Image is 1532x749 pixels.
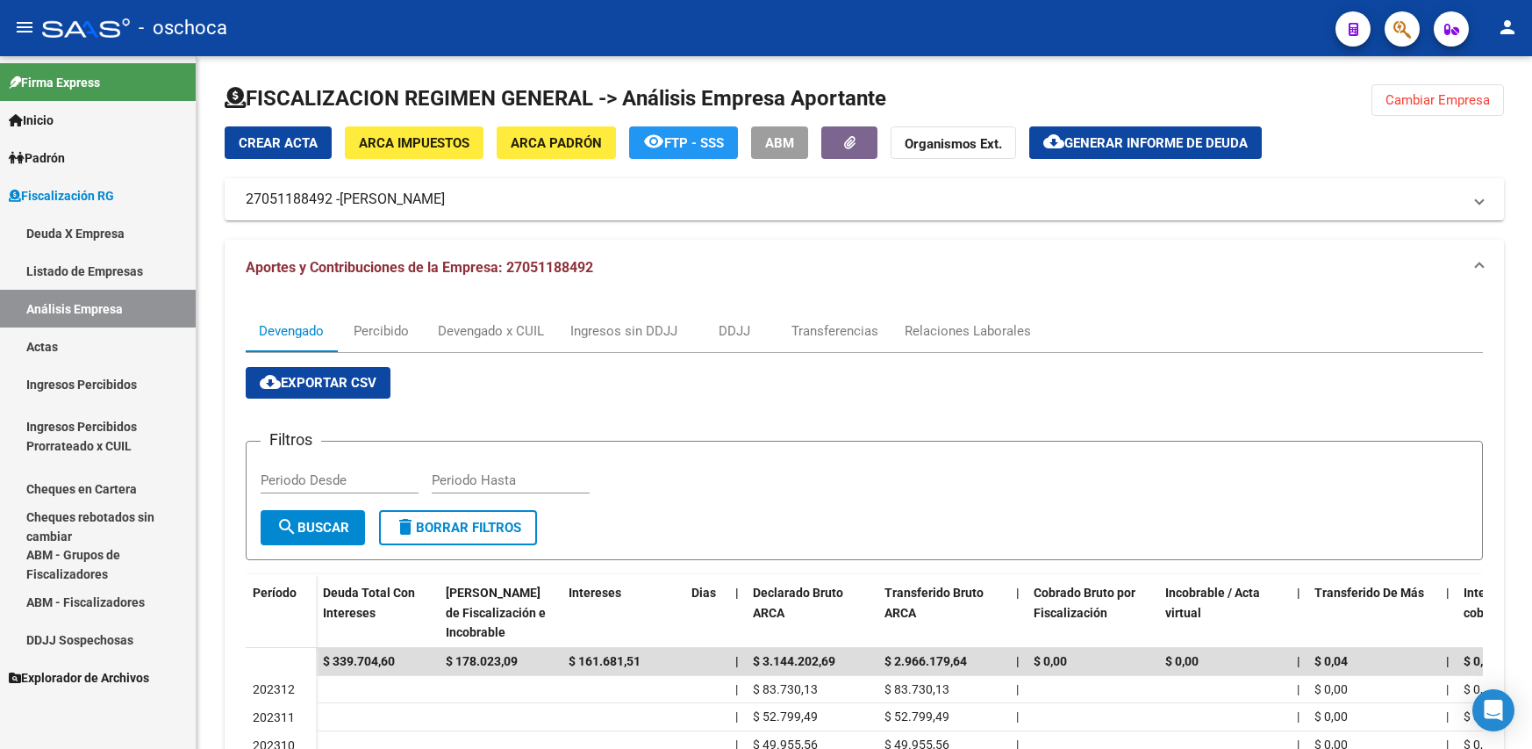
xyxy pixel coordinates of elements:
[1446,586,1450,600] span: |
[1016,586,1020,600] span: |
[497,126,616,159] button: ARCA Padrón
[246,574,316,648] datatable-header-cell: Período
[225,178,1504,220] mat-expansion-panel-header: 27051188492 -[PERSON_NAME]
[1158,574,1290,652] datatable-header-cell: Incobrable / Acta virtual
[359,135,469,151] span: ARCA Impuestos
[884,682,949,696] span: $ 83.730,13
[1034,654,1067,668] span: $ 0,00
[1029,126,1262,159] button: Generar informe de deuda
[253,710,295,724] span: 202311
[884,709,949,724] span: $ 52.799,49
[735,682,738,696] span: |
[395,520,521,536] span: Borrar Filtros
[1464,709,1497,724] span: $ 0,00
[261,428,321,452] h3: Filtros
[877,574,1009,652] datatable-header-cell: Transferido Bruto ARCA
[884,586,984,620] span: Transferido Bruto ARCA
[323,586,415,620] span: Deuda Total Con Intereses
[1307,574,1439,652] datatable-header-cell: Transferido De Más
[1009,574,1027,652] datatable-header-cell: |
[1297,586,1300,600] span: |
[746,574,877,652] datatable-header-cell: Declarado Bruto ARCA
[9,148,65,168] span: Padrón
[1464,654,1497,668] span: $ 0,00
[9,186,114,205] span: Fiscalización RG
[1064,135,1248,151] span: Generar informe de deuda
[316,574,439,652] datatable-header-cell: Deuda Total Con Intereses
[1016,709,1019,724] span: |
[569,654,641,668] span: $ 161.681,51
[345,126,483,159] button: ARCA Impuestos
[139,9,227,47] span: - oschoca
[1297,682,1299,696] span: |
[260,375,376,391] span: Exportar CSV
[735,709,738,724] span: |
[1385,92,1490,108] span: Cambiar Empresa
[753,586,843,620] span: Declarado Bruto ARCA
[395,516,416,537] mat-icon: delete
[629,126,738,159] button: FTP - SSS
[1446,682,1449,696] span: |
[446,654,518,668] span: $ 178.023,09
[323,654,395,668] span: $ 339.704,60
[570,321,677,341] div: Ingresos sin DDJJ
[1464,682,1497,696] span: $ 0,00
[276,516,297,537] mat-icon: search
[643,131,664,152] mat-icon: remove_red_eye
[562,574,684,652] datatable-header-cell: Intereses
[9,111,54,130] span: Inicio
[884,654,967,668] span: $ 2.966.179,64
[905,136,1002,152] strong: Organismos Ext.
[569,586,621,600] span: Intereses
[905,321,1031,341] div: Relaciones Laborales
[1472,689,1514,731] div: Open Intercom Messenger
[1439,574,1457,652] datatable-header-cell: |
[225,84,886,112] h1: FISCALIZACION REGIMEN GENERAL -> Análisis Empresa Aportante
[753,682,818,696] span: $ 83.730,13
[354,321,409,341] div: Percibido
[225,126,332,159] button: Crear Acta
[259,321,324,341] div: Devengado
[446,586,546,640] span: [PERSON_NAME] de Fiscalización e Incobrable
[753,709,818,724] span: $ 52.799,49
[246,190,1462,209] mat-panel-title: 27051188492 -
[891,126,1016,159] button: Organismos Ext.
[1446,709,1449,724] span: |
[728,574,746,652] datatable-header-cell: |
[1314,586,1424,600] span: Transferido De Más
[225,240,1504,296] mat-expansion-panel-header: Aportes y Contribuciones de la Empresa: 27051188492
[253,682,295,696] span: 202312
[246,367,390,399] button: Exportar CSV
[1497,17,1518,38] mat-icon: person
[340,190,445,209] span: [PERSON_NAME]
[1314,709,1348,724] span: $ 0,00
[1016,654,1020,668] span: |
[438,321,544,341] div: Devengado x CUIL
[9,668,149,688] span: Explorador de Archivos
[1297,709,1299,724] span: |
[260,371,281,393] mat-icon: cloud_download
[753,654,835,668] span: $ 3.144.202,69
[765,135,794,151] span: ABM
[791,321,878,341] div: Transferencias
[1043,131,1064,152] mat-icon: cloud_download
[1297,654,1300,668] span: |
[276,520,349,536] span: Buscar
[751,126,808,159] button: ABM
[1165,654,1199,668] span: $ 0,00
[9,73,100,92] span: Firma Express
[1371,84,1504,116] button: Cambiar Empresa
[439,574,562,652] datatable-header-cell: Deuda Bruta Neto de Fiscalización e Incobrable
[684,574,728,652] datatable-header-cell: Dias
[261,510,365,545] button: Buscar
[735,654,739,668] span: |
[691,586,716,600] span: Dias
[1446,654,1450,668] span: |
[664,135,724,151] span: FTP - SSS
[253,586,297,600] span: Período
[511,135,602,151] span: ARCA Padrón
[1016,682,1019,696] span: |
[1314,654,1348,668] span: $ 0,04
[1034,586,1135,620] span: Cobrado Bruto por Fiscalización
[14,17,35,38] mat-icon: menu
